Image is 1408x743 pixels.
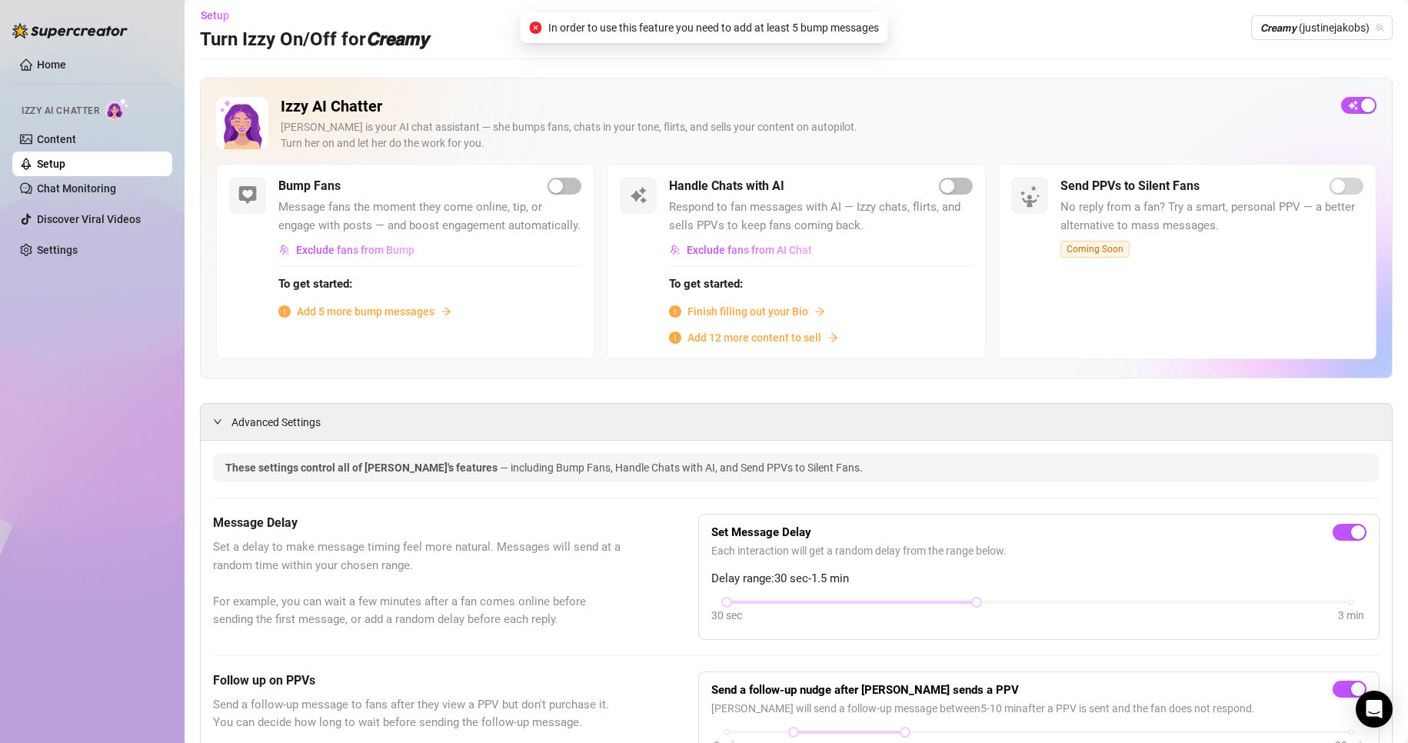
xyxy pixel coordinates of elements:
[711,683,1019,697] strong: Send a follow-up nudge after [PERSON_NAME] sends a PPV
[238,186,257,205] img: svg%3e
[1260,16,1383,39] span: 𝘾𝙧𝙚𝙖𝙢𝙮 (justinejakobs)
[1375,23,1384,32] span: team
[500,461,863,474] span: — including Bump Fans, Handle Chats with AI, and Send PPVs to Silent Fans.
[687,329,821,346] span: Add 12 more content to sell
[213,417,222,426] span: expanded
[441,306,451,317] span: arrow-right
[629,186,647,205] img: svg%3e
[711,542,1366,559] span: Each interaction will get a random delay from the range below.
[687,244,812,256] span: Exclude fans from AI Chat
[22,104,99,118] span: Izzy AI Chatter
[687,303,808,320] span: Finish filling out your Bio
[669,198,972,235] span: Respond to fan messages with AI — Izzy chats, flirts, and sells PPVs to keep fans coming back.
[37,244,78,256] a: Settings
[279,245,290,255] img: svg%3e
[1060,241,1130,258] span: Coming Soon
[281,119,1329,152] div: [PERSON_NAME] is your AI chat assistant — she bumps fans, chats in your tone, flirts, and sells y...
[670,245,681,255] img: svg%3e
[278,177,341,195] h5: Bump Fans
[213,514,621,532] h5: Message Delay
[37,133,76,145] a: Content
[278,238,415,262] button: Exclude fans from Bump
[711,700,1366,717] span: [PERSON_NAME] will send a follow-up message between 5 - 10 min after a PPV is sent and the fan do...
[213,696,621,732] span: Send a follow-up message to fans after they view a PPV but don't purchase it. You can decide how ...
[231,414,321,431] span: Advanced Settings
[1060,177,1200,195] h5: Send PPVs to Silent Fans
[814,306,825,317] span: arrow-right
[12,23,128,38] img: logo-BBDzfeDw.svg
[669,332,681,344] span: info-circle
[669,177,784,195] h5: Handle Chats with AI
[37,58,66,71] a: Home
[711,570,1366,588] span: Delay range: 30 sec - 1.5 min
[530,22,542,34] span: close-circle
[278,198,581,235] span: Message fans the moment they come online, tip, or engage with posts — and boost engagement automa...
[37,182,116,195] a: Chat Monitoring
[216,97,268,149] img: Izzy AI Chatter
[548,19,879,36] span: In order to use this feature you need to add at least 5 bump messages
[213,671,621,690] h5: Follow up on PPVs
[827,332,838,343] span: arrow-right
[278,305,291,318] span: info-circle
[669,238,813,262] button: Exclude fans from AI Chat
[1020,185,1044,210] img: silent-fans-ppv-o-N6Mmdf.svg
[1338,607,1364,624] div: 3 min
[213,413,231,430] div: expanded
[297,303,434,320] span: Add 5 more bump messages
[225,461,500,474] span: These settings control all of [PERSON_NAME]'s features
[37,213,141,225] a: Discover Viral Videos
[296,244,414,256] span: Exclude fans from Bump
[669,277,743,291] strong: To get started:
[200,3,241,28] button: Setup
[1356,691,1393,728] div: Open Intercom Messenger
[669,305,681,318] span: info-circle
[278,277,352,291] strong: To get started:
[200,28,428,52] h3: Turn Izzy On/Off for 𝘾𝙧𝙚𝙖𝙢𝙮
[213,538,621,629] span: Set a delay to make message timing feel more natural. Messages will send at a random time within ...
[105,98,129,120] img: AI Chatter
[201,9,229,22] span: Setup
[281,97,1329,116] h2: Izzy AI Chatter
[1060,198,1363,235] span: No reply from a fan? Try a smart, personal PPV — a better alternative to mass messages.
[711,525,811,539] strong: Set Message Delay
[37,158,65,170] a: Setup
[711,607,742,624] div: 30 sec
